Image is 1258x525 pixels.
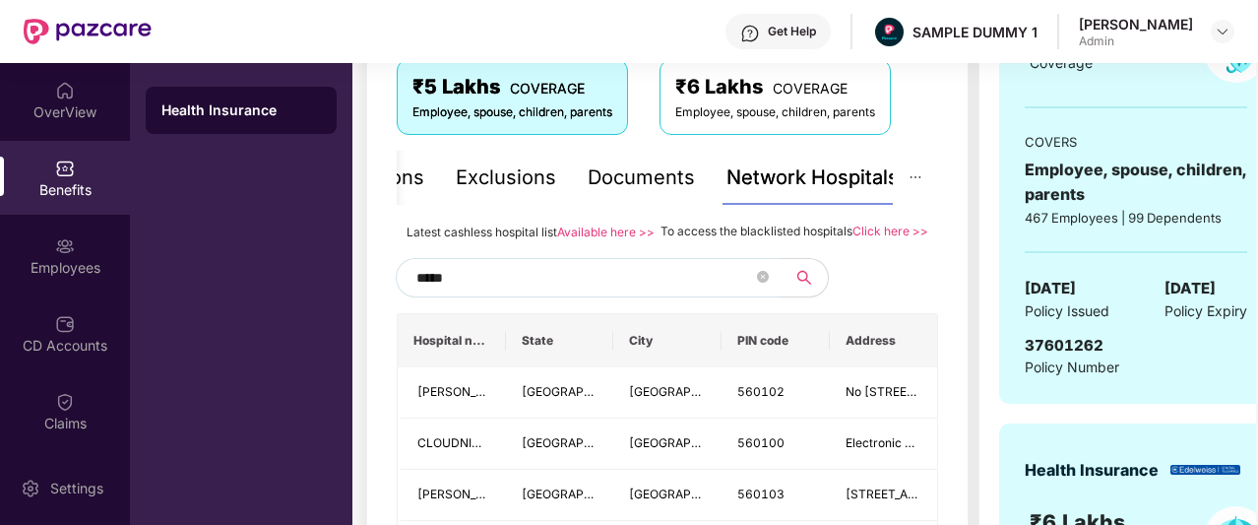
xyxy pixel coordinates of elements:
td: Bangalore [613,470,722,521]
div: Health Insurance [1025,458,1159,483]
div: SAMPLE DUMMY 1 [912,23,1038,41]
span: [STREET_ADDRESS] Opp Vijaya bank [846,487,1054,501]
span: COVERAGE [510,80,585,97]
div: Employee, spouse, children, parents [1025,158,1247,207]
span: search [780,270,828,286]
div: Documents [588,163,695,193]
a: Click here >> [852,224,928,238]
span: [PERSON_NAME] Fertility Services Pvt Ltd [417,384,655,399]
div: Network Hospitals [726,163,899,193]
td: Karnataka [506,470,614,521]
span: [GEOGRAPHIC_DATA] [522,384,645,399]
td: Karnataka [506,419,614,470]
span: [DATE] [1025,277,1076,300]
div: COVERS [1025,132,1247,152]
span: COVERAGE [773,80,848,97]
td: Bangalore [613,367,722,419]
img: svg+xml;base64,PHN2ZyBpZD0iRW1wbG95ZWVzIiB4bWxucz0iaHR0cDovL3d3dy53My5vcmcvMjAwMC9zdmciIHdpZHRoPS... [55,236,75,256]
td: Nelivigi Multispeciality Hospital [398,470,506,521]
div: ₹5 Lakhs [412,72,612,102]
img: svg+xml;base64,PHN2ZyBpZD0iQmVuZWZpdHMiIHhtbG5zPSJodHRwOi8vd3d3LnczLm9yZy8yMDAwL3N2ZyIgd2lkdGg9Ij... [55,159,75,178]
div: Health Insurance [161,100,321,120]
span: [GEOGRAPHIC_DATA] [629,384,752,399]
div: Exclusions [456,163,556,193]
span: CLOUDNINE HOSPITAL KIDS CLINIC INDIA PVT LTD [417,435,708,450]
th: Address [830,314,938,367]
span: Latest cashless hospital list [407,225,557,239]
span: Address [846,333,922,349]
span: 560102 [737,384,785,399]
th: State [506,314,614,367]
div: Get Help [768,24,816,39]
a: Available here >> [557,225,655,239]
img: svg+xml;base64,PHN2ZyBpZD0iQ2xhaW0iIHhtbG5zPSJodHRwOi8vd3d3LnczLm9yZy8yMDAwL3N2ZyIgd2lkdGg9IjIwIi... [55,392,75,412]
span: To access the blacklisted hospitals [660,224,852,238]
span: Policy Number [1025,359,1119,375]
button: search [780,258,829,297]
span: 560103 [737,487,785,501]
span: ellipsis [909,170,922,184]
td: CLOUDNINE HOSPITAL KIDS CLINIC INDIA PVT LTD [398,419,506,470]
td: Bangalore [613,419,722,470]
div: Admin [1079,33,1193,49]
img: insurerLogo [1170,465,1240,476]
img: svg+xml;base64,PHN2ZyBpZD0iSG9tZSIgeG1sbnM9Imh0dHA6Ly93d3cudzMub3JnLzIwMDAvc3ZnIiB3aWR0aD0iMjAiIG... [55,81,75,100]
span: Hospital name [413,333,490,349]
span: [GEOGRAPHIC_DATA] [629,435,752,450]
th: Hospital name [398,314,506,367]
img: svg+xml;base64,PHN2ZyBpZD0iRHJvcGRvd24tMzJ4MzIiIHhtbG5zPSJodHRwOi8vd3d3LnczLm9yZy8yMDAwL3N2ZyIgd2... [1215,24,1230,39]
td: No 1164 5th Main 7th Sector, HSR Layout [830,367,938,419]
span: Policy Expiry [1164,300,1247,322]
span: [GEOGRAPHIC_DATA] [522,487,645,501]
th: PIN code [722,314,830,367]
span: [GEOGRAPHIC_DATA] [522,435,645,450]
td: Electronic City 3 Doddathoguru Village , Phase 1 Neeladri Road Opp Puma Showroom [830,419,938,470]
td: Karnataka [506,367,614,419]
span: 37601262 [1025,336,1103,355]
img: Pazcare_Alternative_logo-01-01.png [875,18,904,46]
span: Coverage [1030,54,1093,71]
td: Iswarya Fertility Services Pvt Ltd [398,367,506,419]
span: [PERSON_NAME] Multispeciality Hospital [417,487,647,501]
th: City [613,314,722,367]
button: ellipsis [893,151,938,205]
img: svg+xml;base64,PHN2ZyBpZD0iU2V0dGluZy0yMHgyMCIgeG1sbnM9Imh0dHA6Ly93d3cudzMub3JnLzIwMDAvc3ZnIiB3aW... [21,479,40,498]
div: Employee, spouse, children, parents [412,103,612,122]
div: Employee, spouse, children, parents [675,103,875,122]
img: New Pazcare Logo [24,19,152,44]
span: 560100 [737,435,785,450]
img: svg+xml;base64,PHN2ZyBpZD0iSGVscC0zMngzMiIgeG1sbnM9Imh0dHA6Ly93d3cudzMub3JnLzIwMDAvc3ZnIiB3aWR0aD... [740,24,760,43]
td: 449/434/9 Kanthi Sweets Corner , Outer Ring Road Bellandur Opp Vijaya bank [830,470,938,521]
span: Policy Issued [1025,300,1109,322]
img: svg+xml;base64,PHN2ZyBpZD0iQ0RfQWNjb3VudHMiIGRhdGEtbmFtZT0iQ0QgQWNjb3VudHMiIHhtbG5zPSJodHRwOi8vd3... [55,314,75,334]
span: [DATE] [1164,277,1216,300]
div: Settings [44,479,109,498]
span: close-circle [757,271,769,283]
span: No [STREET_ADDRESS] [846,384,979,399]
span: close-circle [757,269,769,288]
span: [GEOGRAPHIC_DATA] [629,487,752,501]
div: 467 Employees | 99 Dependents [1025,208,1247,228]
div: ₹6 Lakhs [675,72,875,102]
div: [PERSON_NAME] [1079,15,1193,33]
